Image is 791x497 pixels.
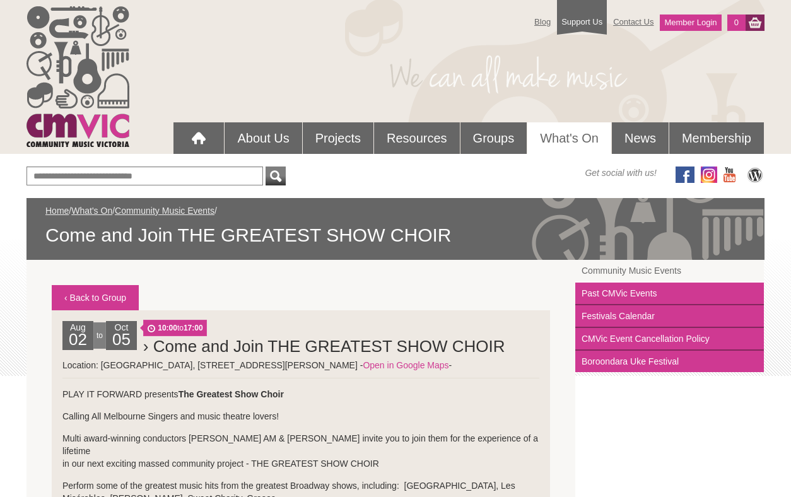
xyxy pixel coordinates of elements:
div: to [93,322,106,349]
strong: 10:00 [158,324,177,332]
a: Past CMVic Events [575,283,764,305]
a: What's On [71,206,112,216]
img: CMVic Blog [746,167,765,183]
strong: The Greatest Show Choir [179,389,284,399]
a: Contact Us [607,11,660,33]
h2: 02 [66,334,90,350]
p: PLAY IT FORWARD presents [62,388,539,401]
span: Get social with us! [585,167,657,179]
a: CMVic Event Cancellation Policy [575,328,764,351]
a: Community Music Events [575,260,764,283]
a: Open in Google Maps [363,360,448,370]
p: Multi award-winning conductors [PERSON_NAME] AM & [PERSON_NAME] invite you to join them for the e... [62,432,539,470]
div: Aug [62,321,93,350]
a: Boroondara Uke Festival [575,351,764,372]
a: Home [45,206,69,216]
span: Come and Join THE GREATEST SHOW CHOIR [45,223,746,247]
h2: › Come and Join THE GREATEST SHOW CHOIR [143,334,539,359]
p: Calling All Melbourne Singers and music theatre lovers! [62,410,539,423]
a: Membership [669,122,764,154]
a: Projects [303,122,373,154]
a: 0 [727,15,746,31]
a: Member Login [660,15,721,31]
a: ‹ Back to Group [52,285,139,310]
strong: 17:00 [184,324,203,332]
span: to [143,320,207,336]
a: Community Music Events [115,206,214,216]
h2: 05 [109,334,134,350]
img: icon-instagram.png [701,167,717,183]
a: Resources [374,122,460,154]
a: News [612,122,669,154]
div: / / / [45,204,746,247]
a: Festivals Calendar [575,305,764,328]
a: Blog [528,11,557,33]
a: What's On [527,122,611,154]
img: cmvic_logo.png [26,6,129,147]
div: Oct [106,321,137,350]
a: About Us [225,122,302,154]
a: Groups [460,122,527,154]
